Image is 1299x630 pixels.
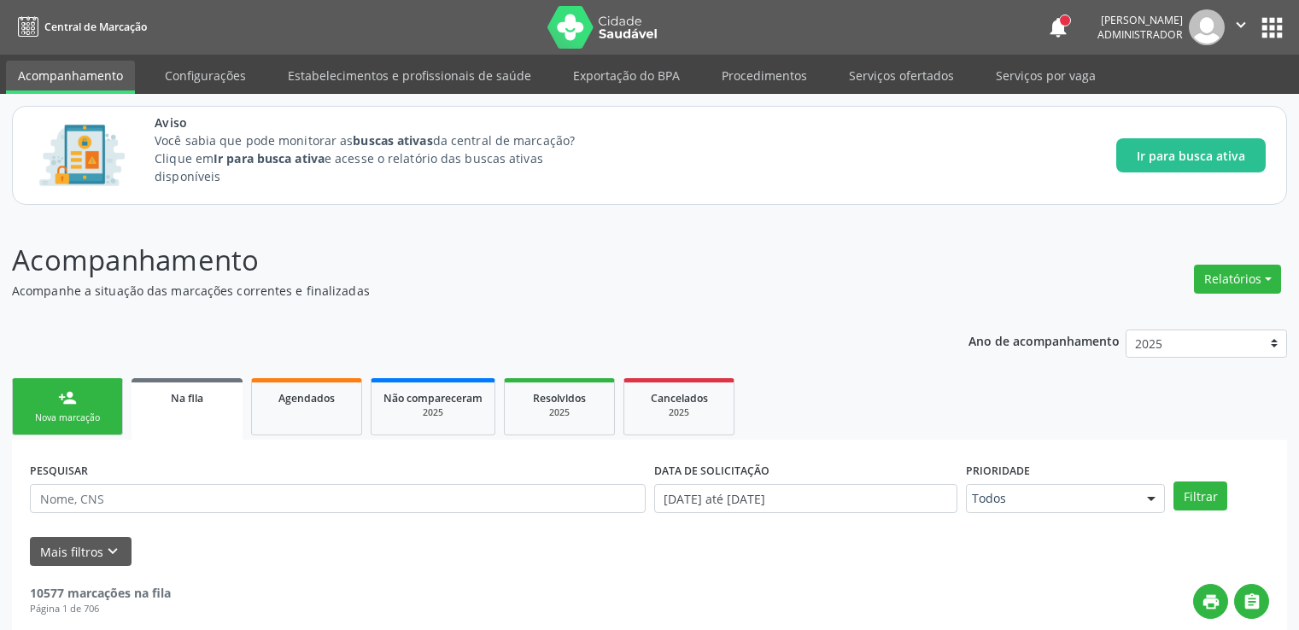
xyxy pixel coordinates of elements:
[30,458,88,484] label: PESQUISAR
[984,61,1108,90] a: Serviços por vaga
[58,388,77,407] div: person_add
[651,391,708,405] span: Cancelados
[1243,592,1261,611] i: 
[837,61,966,90] a: Serviços ofertados
[533,391,586,405] span: Resolvidos
[383,391,483,405] span: Não compareceram
[1173,481,1227,510] button: Filtrar
[12,13,147,41] a: Central de Marcação
[30,484,646,513] input: Nome, CNS
[710,61,819,90] a: Procedimentos
[1193,584,1228,619] button: print
[30,602,171,616] div: Página 1 de 706
[153,61,258,90] a: Configurações
[1194,265,1281,294] button: Relatórios
[171,391,203,405] span: Na fila
[155,114,606,131] span: Aviso
[1046,15,1070,39] button: notifications
[654,484,957,513] input: Selecione um intervalo
[383,406,483,419] div: 2025
[517,406,602,419] div: 2025
[25,411,110,424] div: Nova marcação
[44,20,147,34] span: Central de Marcação
[12,282,904,300] p: Acompanhe a situação das marcações correntes e finalizadas
[1097,27,1183,42] span: Administrador
[1225,9,1257,45] button: 
[278,391,335,405] span: Agendados
[33,117,131,194] img: Imagem de CalloutCard
[1257,13,1287,43] button: apps
[966,458,1030,484] label: Prioridade
[30,537,132,567] button: Mais filtroskeyboard_arrow_down
[1202,592,1220,611] i: print
[155,131,606,185] p: Você sabia que pode monitorar as da central de marcação? Clique em e acesse o relatório das busca...
[276,61,543,90] a: Estabelecimentos e profissionais de saúde
[30,585,171,601] strong: 10577 marcações na fila
[636,406,722,419] div: 2025
[1189,9,1225,45] img: img
[1097,13,1183,27] div: [PERSON_NAME]
[968,330,1120,351] p: Ano de acompanhamento
[1234,584,1269,619] button: 
[214,150,325,166] strong: Ir para busca ativa
[103,542,122,561] i: keyboard_arrow_down
[1137,147,1245,165] span: Ir para busca ativa
[12,239,904,282] p: Acompanhamento
[561,61,692,90] a: Exportação do BPA
[972,490,1131,507] span: Todos
[1116,138,1266,172] button: Ir para busca ativa
[1232,15,1250,34] i: 
[353,132,432,149] strong: buscas ativas
[654,458,769,484] label: DATA DE SOLICITAÇÃO
[6,61,135,94] a: Acompanhamento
